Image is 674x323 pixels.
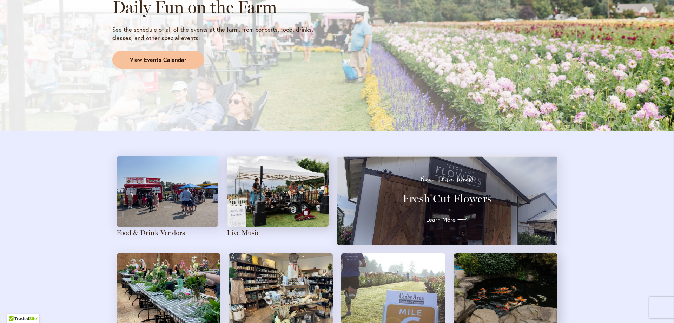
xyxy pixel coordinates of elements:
a: Live Music [227,228,260,237]
a: Food & Drink Vendors [117,228,185,237]
img: A four-person band plays with a field of pink dahlias in the background [227,156,329,227]
p: New This Week [350,176,545,183]
span: View Events Calendar [130,56,186,64]
span: Learn More [426,215,456,224]
img: Attendees gather around food trucks on a sunny day at the farm [117,156,218,227]
a: Learn More [426,214,468,225]
p: See the schedule of all of the events at the farm, from concerts, food, drinks, classes, and othe... [112,25,331,42]
a: View Events Calendar [112,51,204,69]
h3: Fresh Cut Flowers [350,192,545,206]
